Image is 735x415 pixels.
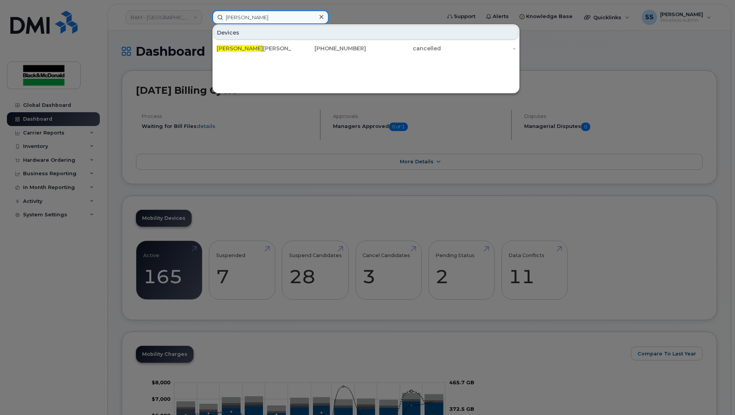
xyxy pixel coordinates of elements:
span: [PERSON_NAME] [217,45,263,52]
div: cancelled [366,45,441,52]
div: - [441,45,516,52]
div: [PHONE_NUMBER] [291,45,366,52]
div: [PERSON_NAME] [217,45,291,52]
a: [PERSON_NAME][PERSON_NAME][PHONE_NUMBER]cancelled- [214,41,518,55]
div: Devices [214,25,518,40]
